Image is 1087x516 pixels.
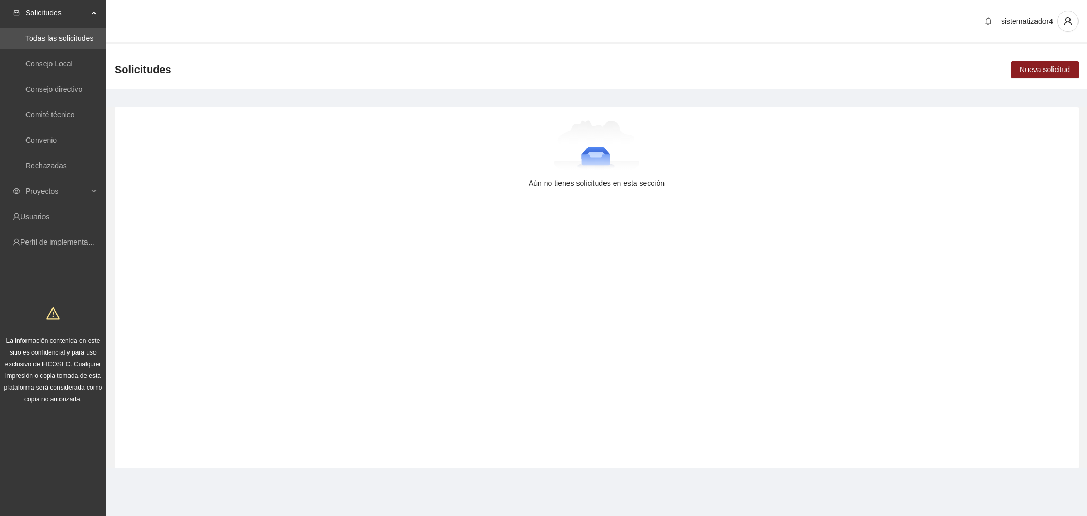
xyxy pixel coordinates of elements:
[980,13,997,30] button: bell
[25,59,73,68] a: Consejo Local
[25,161,67,170] a: Rechazadas
[1020,64,1070,75] span: Nueva solicitud
[13,9,20,16] span: inbox
[554,120,640,173] img: Aún no tienes solicitudes en esta sección
[980,17,996,25] span: bell
[25,34,93,42] a: Todas las solicitudes
[46,306,60,320] span: warning
[4,337,102,403] span: La información contenida en este sitio es confidencial y para uso exclusivo de FICOSEC. Cualquier...
[20,212,49,221] a: Usuarios
[25,2,88,23] span: Solicitudes
[1058,16,1078,26] span: user
[25,85,82,93] a: Consejo directivo
[132,177,1062,189] div: Aún no tienes solicitudes en esta sección
[1057,11,1079,32] button: user
[1011,61,1079,78] button: Nueva solicitud
[25,136,57,144] a: Convenio
[20,238,103,246] a: Perfil de implementadora
[1001,17,1053,25] span: sistematizador4
[25,110,75,119] a: Comité técnico
[13,187,20,195] span: eye
[115,61,171,78] span: Solicitudes
[25,180,88,202] span: Proyectos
